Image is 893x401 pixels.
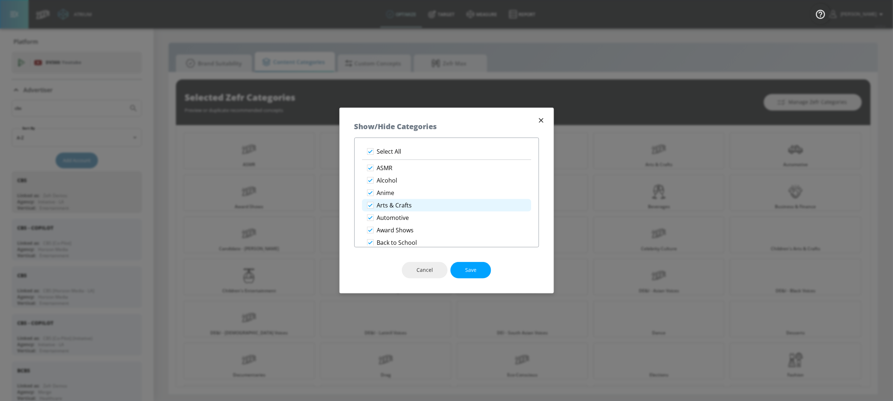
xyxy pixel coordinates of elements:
[810,4,831,24] button: Open Resource Center
[354,123,437,130] h5: Show/Hide Categories
[465,266,476,275] span: Save
[402,262,448,278] button: Cancel
[377,189,395,197] p: Anime
[377,226,414,234] p: Award Shows
[417,266,433,275] span: Cancel
[377,239,417,247] p: Back to School
[377,202,412,209] p: Arts & Crafts
[377,164,393,172] p: ASMR
[377,214,409,222] p: Automotive
[377,148,402,155] p: Select All
[377,177,397,184] p: Alcohol
[451,262,491,278] button: Save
